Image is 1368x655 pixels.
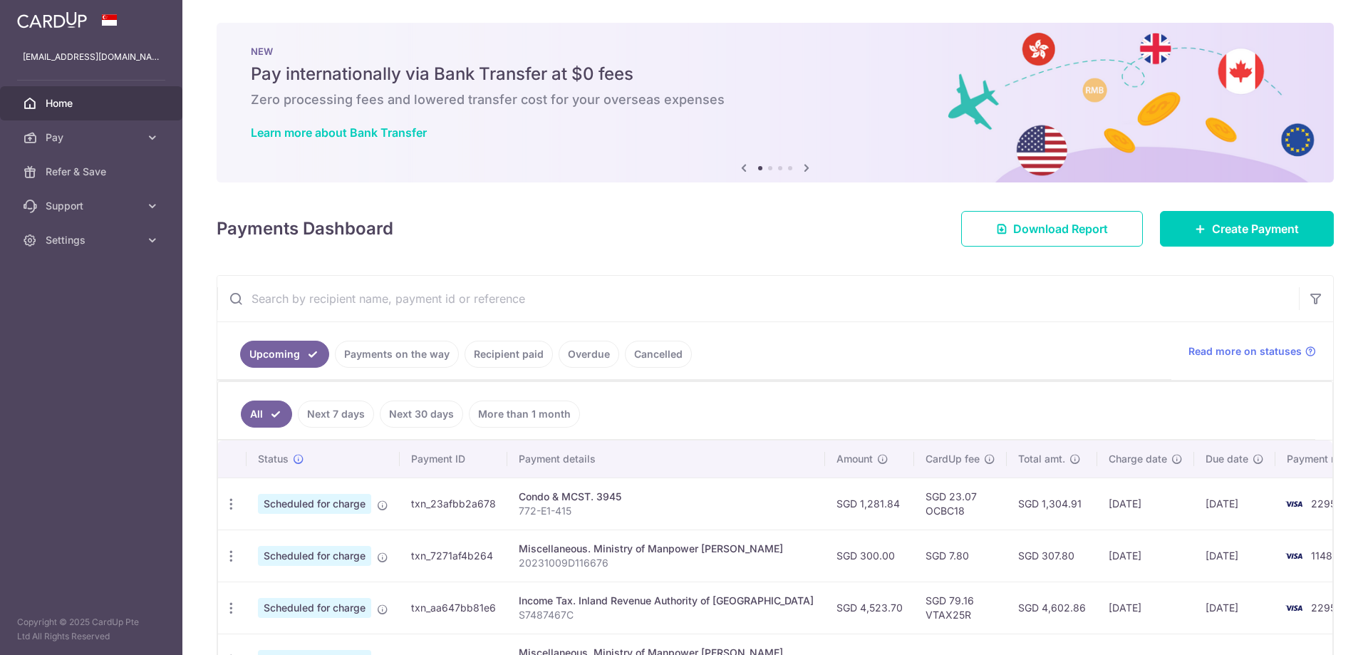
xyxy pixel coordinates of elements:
td: SGD 79.16 VTAX25R [914,582,1007,634]
img: Bank Card [1280,495,1308,512]
p: S7487467C [519,608,814,622]
td: SGD 307.80 [1007,530,1097,582]
td: SGD 23.07 OCBC18 [914,478,1007,530]
a: Cancelled [625,341,692,368]
td: [DATE] [1194,530,1275,582]
h6: Zero processing fees and lowered transfer cost for your overseas expenses [251,91,1300,108]
span: 1148 [1311,550,1332,562]
td: SGD 300.00 [825,530,914,582]
h4: Payments Dashboard [217,216,393,242]
th: Payment details [507,440,825,478]
img: Bank transfer banner [217,23,1334,182]
td: [DATE] [1194,582,1275,634]
th: Payment ID [400,440,507,478]
a: Create Payment [1160,211,1334,247]
td: txn_aa647bb81e6 [400,582,507,634]
td: txn_23afbb2a678 [400,478,507,530]
input: Search by recipient name, payment id or reference [217,276,1299,321]
a: Download Report [961,211,1143,247]
span: Refer & Save [46,165,140,179]
td: SGD 1,304.91 [1007,478,1097,530]
a: Next 30 days [380,401,463,428]
p: NEW [251,46,1300,57]
td: SGD 4,523.70 [825,582,914,634]
a: Payments on the way [335,341,459,368]
a: All [241,401,292,428]
span: Scheduled for charge [258,598,371,618]
td: SGD 4,602.86 [1007,582,1097,634]
a: Learn more about Bank Transfer [251,125,427,140]
a: More than 1 month [469,401,580,428]
td: [DATE] [1097,530,1194,582]
h5: Pay internationally via Bank Transfer at $0 fees [251,63,1300,86]
td: SGD 1,281.84 [825,478,914,530]
div: Miscellaneous. Ministry of Manpower [PERSON_NAME] [519,542,814,556]
span: 2295 [1311,602,1336,614]
td: [DATE] [1097,478,1194,530]
span: Create Payment [1212,220,1299,237]
span: Support [46,199,140,213]
a: Upcoming [240,341,329,368]
td: [DATE] [1194,478,1275,530]
span: Scheduled for charge [258,546,371,566]
span: 2295 [1311,497,1336,510]
span: CardUp fee [926,452,980,466]
a: Next 7 days [298,401,374,428]
a: Overdue [559,341,619,368]
span: Status [258,452,289,466]
p: 772-E1-415 [519,504,814,518]
span: Due date [1206,452,1248,466]
span: Home [46,96,140,110]
span: Amount [836,452,873,466]
span: Charge date [1109,452,1167,466]
a: Recipient paid [465,341,553,368]
img: Bank Card [1280,599,1308,617]
td: SGD 7.80 [914,530,1007,582]
span: Total amt. [1018,452,1065,466]
img: CardUp [17,11,87,29]
td: txn_7271af4b264 [400,530,507,582]
div: Income Tax. Inland Revenue Authority of [GEOGRAPHIC_DATA] [519,594,814,608]
span: Read more on statuses [1188,344,1302,359]
p: 20231009D116676 [519,556,814,570]
a: Read more on statuses [1188,344,1316,359]
span: Pay [46,130,140,145]
div: Condo & MCST. 3945 [519,490,814,504]
span: Scheduled for charge [258,494,371,514]
span: Settings [46,233,140,247]
span: Download Report [1013,220,1108,237]
img: Bank Card [1280,547,1308,564]
td: [DATE] [1097,582,1194,634]
p: [EMAIL_ADDRESS][DOMAIN_NAME] [23,50,160,64]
